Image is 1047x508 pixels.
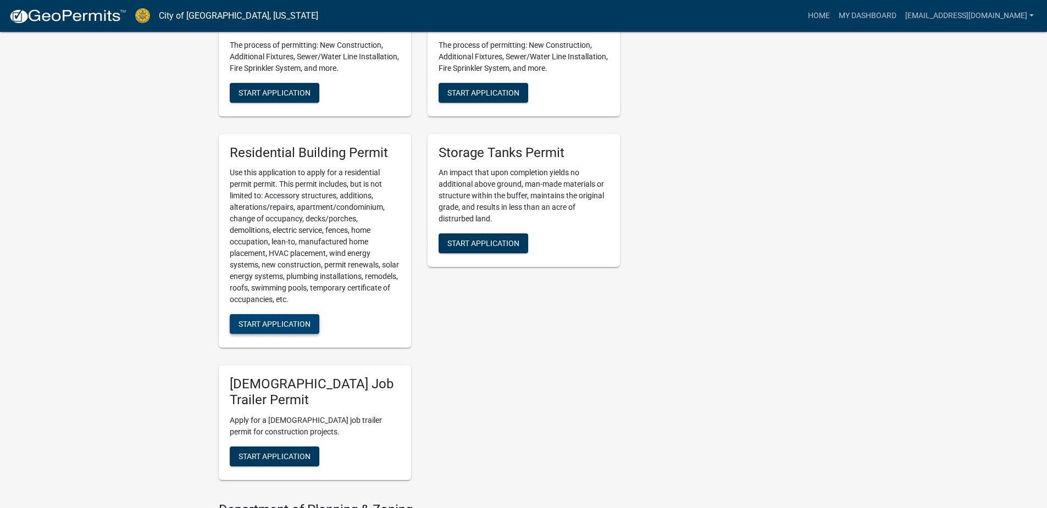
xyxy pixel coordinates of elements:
button: Start Application [439,83,528,103]
h5: Residential Building Permit [230,145,400,161]
p: Use this application to apply for a residential permit permit. This permit includes, but is not l... [230,167,400,305]
a: [EMAIL_ADDRESS][DOMAIN_NAME] [901,5,1038,26]
p: An impact that upon completion yields no additional above ground, man-made materials or structure... [439,167,609,225]
span: Start Application [447,88,519,97]
p: The process of permitting: New Construction, Additional Fixtures, Sewer/Water Line Installation, ... [439,40,609,74]
a: My Dashboard [834,5,901,26]
h5: [DEMOGRAPHIC_DATA] Job Trailer Permit [230,376,400,408]
a: Home [804,5,834,26]
span: Start Application [447,239,519,248]
button: Start Application [230,83,319,103]
button: Start Application [439,233,528,253]
span: Start Application [239,320,311,328]
button: Start Application [230,314,319,334]
button: Start Application [230,446,319,466]
p: The process of permitting: New Construction, Additional Fixtures, Sewer/Water Line Installation, ... [230,40,400,74]
span: Start Application [239,452,311,461]
a: City of [GEOGRAPHIC_DATA], [US_STATE] [159,7,318,25]
span: Start Application [239,88,311,97]
p: Apply for a [DEMOGRAPHIC_DATA] job trailer permit for construction projects. [230,415,400,438]
h5: Storage Tanks Permit [439,145,609,161]
img: City of Jeffersonville, Indiana [135,8,150,23]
